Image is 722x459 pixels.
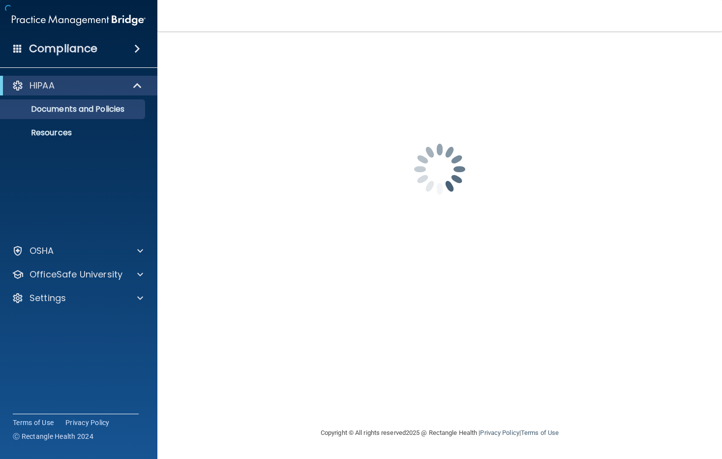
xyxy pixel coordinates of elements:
p: Documents and Policies [6,104,141,114]
div: Copyright © All rights reserved 2025 @ Rectangle Health | | [260,417,619,449]
p: Settings [30,292,66,304]
a: HIPAA [12,80,143,92]
p: Resources [6,128,141,138]
p: OfficeSafe University [30,269,122,280]
p: HIPAA [30,80,55,92]
span: Ⓒ Rectangle Health 2024 [13,431,93,441]
a: OSHA [12,245,143,257]
h4: Compliance [29,42,97,56]
a: Privacy Policy [65,418,110,428]
a: Terms of Use [13,418,54,428]
a: Terms of Use [521,429,559,436]
a: Privacy Policy [480,429,519,436]
a: OfficeSafe University [12,269,143,280]
a: Settings [12,292,143,304]
p: OSHA [30,245,54,257]
img: spinner.e123f6fc.gif [391,120,489,218]
img: PMB logo [12,10,146,30]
